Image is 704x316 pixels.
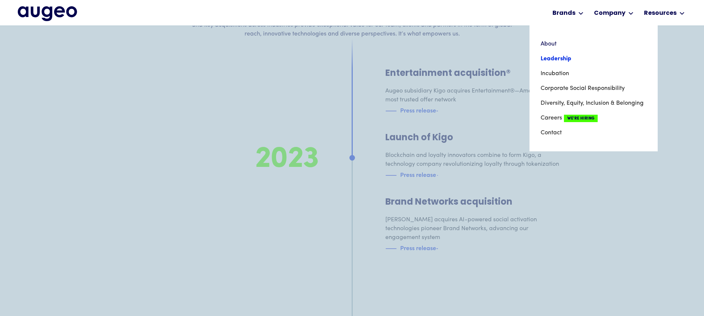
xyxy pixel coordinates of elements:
nav: Company [529,26,658,151]
a: Corporate Social Responsibility [541,81,647,96]
div: Brands [552,9,575,18]
div: Resources [644,9,677,18]
a: CareersWe're Hiring [541,111,647,125]
div: Company [594,9,625,18]
a: Diversity, Equity, Inclusion & Belonging [541,96,647,111]
a: Leadership [541,51,647,66]
a: home [18,6,77,21]
span: We're Hiring [564,115,598,122]
a: Contact [541,125,647,140]
a: About [541,37,647,51]
img: Augeo's full logo in midnight blue. [18,6,77,21]
a: Incubation [541,66,647,81]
